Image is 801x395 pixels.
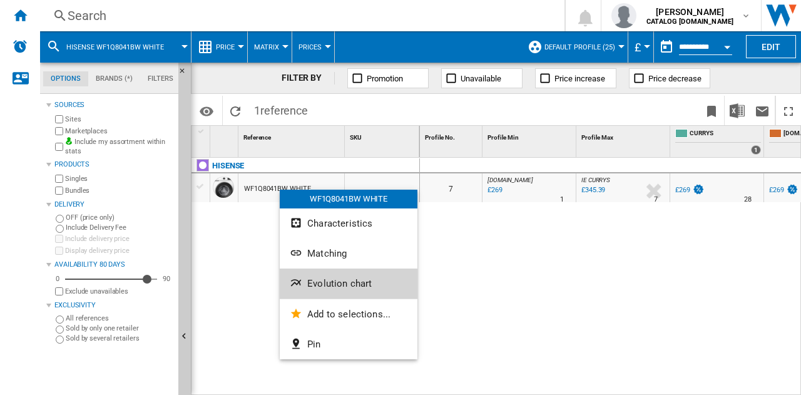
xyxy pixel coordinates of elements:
[307,309,390,320] span: Add to selections...
[280,190,417,208] div: WF1Q8041BW WHITE
[307,339,320,350] span: Pin
[280,269,417,299] button: Evolution chart
[280,239,417,269] button: Matching
[280,299,417,329] button: Add to selections...
[307,248,347,259] span: Matching
[280,329,417,359] button: Pin...
[307,218,372,229] span: Characteristics
[307,278,372,289] span: Evolution chart
[280,208,417,239] button: Characteristics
